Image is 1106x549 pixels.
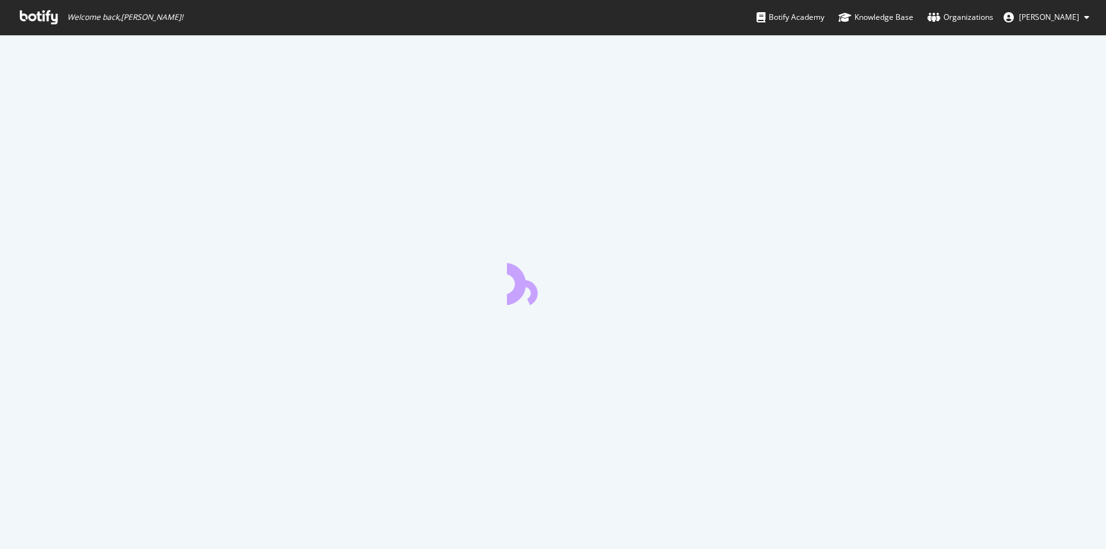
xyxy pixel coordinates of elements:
button: [PERSON_NAME] [993,7,1100,28]
div: Knowledge Base [838,11,913,24]
div: Botify Academy [757,11,824,24]
span: Welcome back, [PERSON_NAME] ! [67,12,183,22]
div: animation [507,259,599,305]
span: Oksana Salvarovska [1019,12,1079,22]
div: Organizations [927,11,993,24]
